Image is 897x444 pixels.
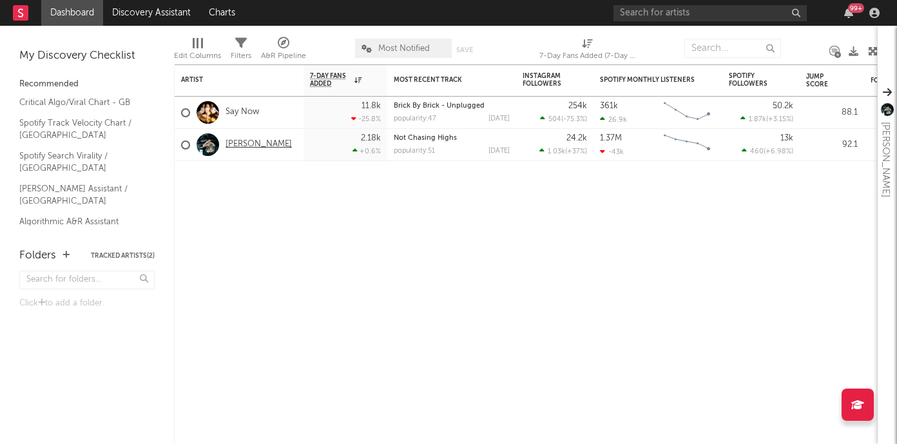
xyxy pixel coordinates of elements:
span: -75.3 % [563,116,585,123]
div: -43k [600,148,624,156]
a: Brick By Brick - Unplugged [394,102,485,110]
div: Edit Columns [174,48,221,64]
div: A&R Pipeline [261,48,306,64]
a: Critical Algo/Viral Chart - GB [19,95,142,110]
span: 1.87k [749,116,766,123]
a: Algorithmic A&R Assistant ([GEOGRAPHIC_DATA]) [19,215,142,241]
button: Save [456,46,473,53]
span: 460 [750,148,764,155]
div: Filters [231,32,251,70]
a: Spotify Search Virality / [GEOGRAPHIC_DATA] [19,149,142,175]
div: Recommended [19,77,155,92]
div: Filters [231,48,251,64]
a: Not Chasing Highs [394,135,457,142]
div: 11.8k [362,102,381,110]
div: 2.18k [361,134,381,142]
button: Tracked Artists(2) [91,253,155,259]
div: Artist [181,76,278,84]
div: 254k [568,102,587,110]
div: popularity: 51 [394,148,435,155]
div: 1.37M [600,134,622,142]
div: Click to add a folder. [19,296,155,311]
button: 99+ [844,8,853,18]
div: 88.1 [806,105,858,121]
div: [DATE] [488,148,510,155]
div: popularity: 47 [394,115,436,122]
span: 504 [548,116,561,123]
div: +0.6 % [352,147,381,155]
span: +3.15 % [768,116,791,123]
div: ( ) [540,115,587,123]
input: Search for folders... [19,271,155,289]
a: Say Now [226,107,259,118]
input: Search for artists [613,5,807,21]
div: Edit Columns [174,32,221,70]
a: Spotify Track Velocity Chart / [GEOGRAPHIC_DATA] [19,116,142,142]
div: -25.8 % [351,115,381,123]
span: 7-Day Fans Added [310,72,351,88]
span: +6.98 % [766,148,791,155]
div: [DATE] [488,115,510,122]
div: 50.2k [773,102,793,110]
div: 24.2k [566,134,587,142]
div: Brick By Brick - Unplugged [394,102,510,110]
div: 361k [600,102,618,110]
div: Jump Score [806,73,838,88]
div: ( ) [740,115,793,123]
div: A&R Pipeline [261,32,306,70]
input: Search... [684,39,781,58]
div: 26.9k [600,115,627,124]
div: My Discovery Checklist [19,48,155,64]
div: 92.1 [806,137,858,153]
div: 7-Day Fans Added (7-Day Fans Added) [539,48,636,64]
div: 7-Day Fans Added (7-Day Fans Added) [539,32,636,70]
div: Most Recent Track [394,76,490,84]
span: Most Notified [378,44,430,53]
span: +37 % [567,148,585,155]
div: 99 + [848,3,864,13]
a: [PERSON_NAME] Assistant / [GEOGRAPHIC_DATA] [19,182,142,208]
div: Instagram Followers [523,72,568,88]
div: Spotify Followers [729,72,774,88]
span: 1.03k [548,148,565,155]
svg: Chart title [658,129,716,161]
div: ( ) [742,147,793,155]
div: Spotify Monthly Listeners [600,76,697,84]
div: Not Chasing Highs [394,135,510,142]
div: 13k [780,134,793,142]
div: ( ) [539,147,587,155]
div: [PERSON_NAME] [878,122,893,197]
a: [PERSON_NAME] [226,139,292,150]
div: Folders [19,248,56,264]
svg: Chart title [658,97,716,129]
